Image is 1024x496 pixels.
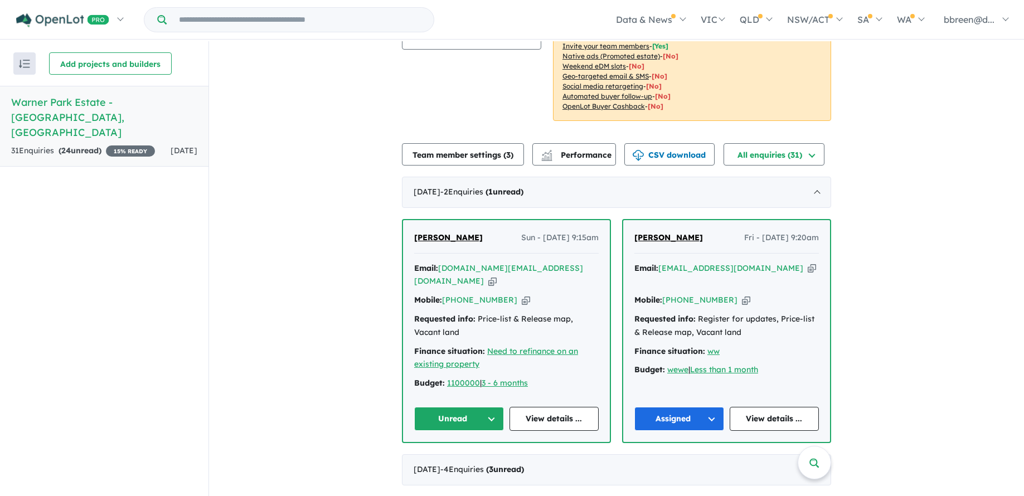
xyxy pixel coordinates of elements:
span: bbreen@d... [944,14,994,25]
strong: Finance situation: [634,346,705,356]
a: 3 - 6 months [482,378,528,388]
img: download icon [633,150,644,161]
div: [DATE] [402,454,831,485]
span: Performance [543,150,612,160]
span: [No] [663,52,678,60]
u: Native ads (Promoted estate) [562,52,660,60]
u: Weekend eDM slots [562,62,626,70]
span: 3 [489,464,493,474]
div: | [414,377,599,390]
a: [PHONE_NUMBER] [662,295,737,305]
span: [No] [629,62,644,70]
strong: ( unread) [486,187,523,197]
u: Social media retargeting [562,82,643,90]
span: [No] [652,72,667,80]
button: Copy [522,294,530,306]
span: 24 [61,145,71,155]
a: 1100000 [447,378,480,388]
strong: Mobile: [414,295,442,305]
span: 3 [506,150,511,160]
button: All enquiries (31) [724,143,824,166]
a: View details ... [730,407,819,431]
span: [DATE] [171,145,197,155]
button: Copy [488,275,497,287]
button: Unread [414,407,504,431]
strong: Mobile: [634,295,662,305]
span: - 2 Enquir ies [440,187,523,197]
span: 1 [488,187,493,197]
strong: Budget: [634,364,665,375]
a: Less than 1 month [690,364,758,375]
span: [No] [648,102,663,110]
a: Need to refinance on an existing property [414,346,578,369]
img: sort.svg [19,60,30,68]
a: [DOMAIN_NAME][EMAIL_ADDRESS][DOMAIN_NAME] [414,263,583,286]
img: line-chart.svg [542,150,552,156]
span: Sun - [DATE] 9:15am [521,231,599,245]
a: wewe [667,364,688,375]
a: [PHONE_NUMBER] [442,295,517,305]
strong: Requested info: [634,314,696,324]
div: [DATE] [402,177,831,208]
div: 31 Enquir ies [11,144,155,158]
u: OpenLot Buyer Cashback [562,102,645,110]
u: Geo-targeted email & SMS [562,72,649,80]
strong: ( unread) [59,145,101,155]
span: [No] [646,82,662,90]
u: Automated buyer follow-up [562,92,652,100]
strong: Finance situation: [414,346,485,356]
a: [EMAIL_ADDRESS][DOMAIN_NAME] [658,263,803,273]
span: 15 % READY [106,145,155,157]
img: bar-chart.svg [541,153,552,161]
a: [PERSON_NAME] [634,231,703,245]
a: View details ... [509,407,599,431]
button: Team member settings (3) [402,143,524,166]
button: Copy [808,262,816,274]
strong: ( unread) [486,464,524,474]
div: Price-list & Release map, Vacant land [414,313,599,339]
u: Invite your team members [562,42,649,50]
span: Fri - [DATE] 9:20am [744,231,819,245]
span: [PERSON_NAME] [634,232,703,242]
strong: Requested info: [414,314,475,324]
div: Register for updates, Price-list & Release map, Vacant land [634,313,819,339]
span: [No] [655,92,671,100]
div: | [634,363,819,377]
strong: Email: [634,263,658,273]
button: Assigned [634,407,724,431]
button: CSV download [624,143,715,166]
span: [PERSON_NAME] [414,232,483,242]
strong: Budget: [414,378,445,388]
a: ww [707,346,720,356]
button: Add projects and builders [49,52,172,75]
a: [PERSON_NAME] [414,231,483,245]
button: Performance [532,143,616,166]
button: Copy [742,294,750,306]
strong: Email: [414,263,438,273]
h5: Warner Park Estate - [GEOGRAPHIC_DATA] , [GEOGRAPHIC_DATA] [11,95,197,140]
img: Openlot PRO Logo White [16,13,109,27]
input: Try estate name, suburb, builder or developer [169,8,431,32]
span: [ Yes ] [652,42,668,50]
span: - 4 Enquir ies [440,464,524,474]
